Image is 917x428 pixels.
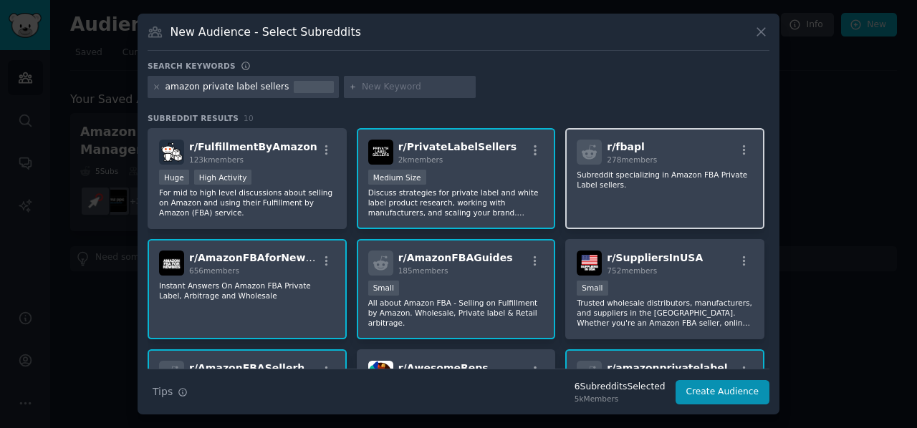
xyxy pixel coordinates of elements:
img: AwesomeReps [368,361,393,386]
input: New Keyword [362,81,471,94]
p: All about Amazon FBA - Selling on Fulfillment by Amazon. Wholesale, Private label & Retail arbitr... [368,298,544,328]
h3: New Audience - Select Subreddits [171,24,361,39]
span: r/ AmazonFBASellerhelp [189,362,322,374]
p: Instant Answers On Amazon FBA Private Label, Arbitrage and Wholesale [159,281,335,301]
button: Tips [148,379,193,404]
p: Subreddit specializing in Amazon FBA Private Label sellers. [577,170,753,190]
span: r/ PrivateLabelSellers [398,141,517,152]
h3: Search keywords [148,61,236,71]
div: Medium Size [368,170,426,185]
p: Discuss strategies for private label and white label product research, working with manufacturers... [368,188,544,218]
span: Tips [153,384,173,399]
div: 5k Members [575,394,666,404]
span: 185 members [398,266,448,275]
img: SuppliersInUSA [577,251,602,276]
span: Subreddit Results [148,113,239,123]
img: FulfillmentByAmazon [159,140,184,165]
div: amazon private label sellers [165,81,289,94]
span: r/ AmazonFBAforNewbies [189,252,329,263]
span: 656 members [189,266,239,275]
span: 278 members [607,155,657,164]
div: Small [368,281,399,296]
span: 123k members [189,155,244,164]
span: 752 members [607,266,657,275]
div: Small [577,281,608,296]
button: Create Audience [676,380,770,404]
span: r/ fbapl [607,141,644,152]
div: Huge [159,170,189,185]
span: r/ AwesomeReps [398,362,489,374]
div: High Activity [194,170,252,185]
span: r/ AmazonFBAGuides [398,252,513,263]
span: 2k members [398,155,443,164]
p: For mid to high level discussions about selling on Amazon and using their Fulfillment by Amazon (... [159,188,335,218]
span: r/ SuppliersInUSA [607,252,703,263]
img: AmazonFBAforNewbies [159,251,184,276]
span: 10 [244,114,254,122]
span: r/ FulfillmentByAmazon [189,141,317,152]
p: Trusted wholesale distributors, manufacturers, and suppliers in the [GEOGRAPHIC_DATA]. Whether yo... [577,298,753,328]
img: PrivateLabelSellers [368,140,393,165]
span: r/ amazonprivatelabel [607,362,727,374]
div: 6 Subreddit s Selected [575,381,666,394]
